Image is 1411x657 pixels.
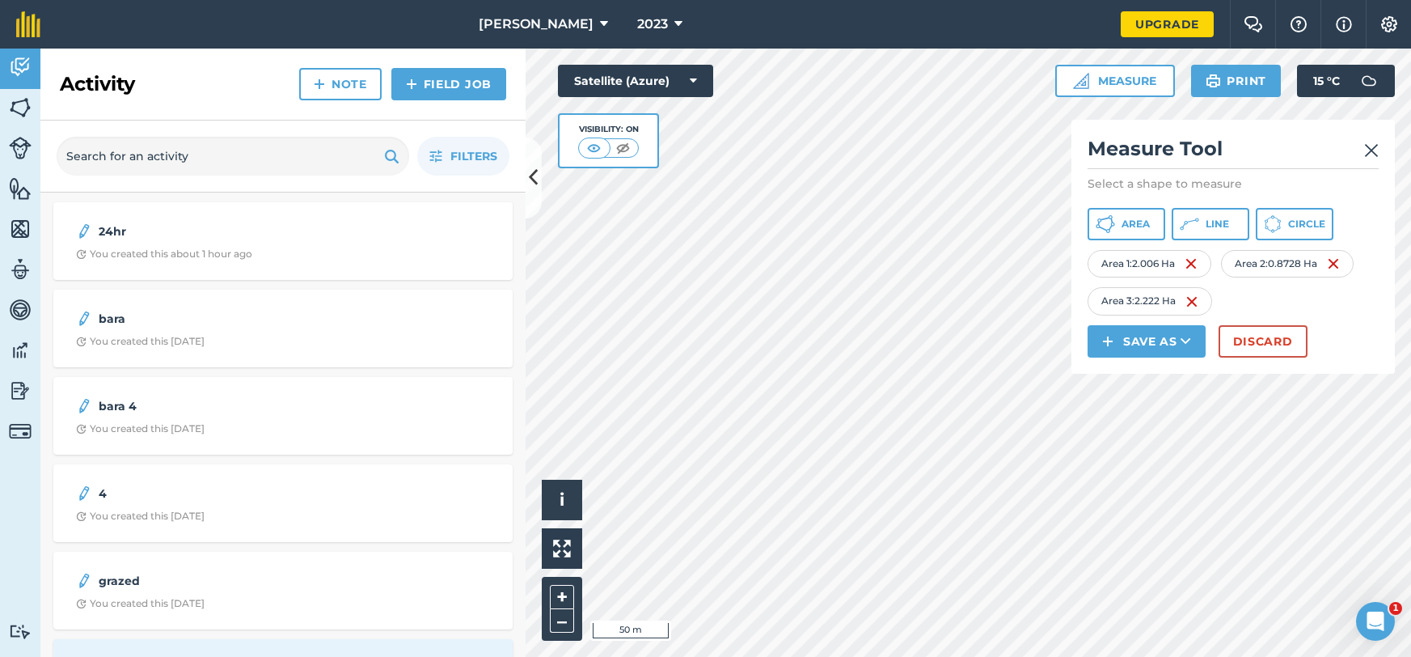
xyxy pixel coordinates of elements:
strong: grazed [99,572,355,590]
img: Four arrows, one pointing top left, one top right, one bottom right and the last bottom left [553,540,571,557]
div: You created this [DATE] [76,597,205,610]
span: i [560,490,564,510]
button: Save as [1088,325,1206,358]
a: Upgrade [1121,11,1214,37]
img: svg+xml;base64,PD94bWwgdmVyc2lvbj0iMS4wIiBlbmNvZGluZz0idXRmLTgiPz4KPCEtLSBHZW5lcmF0b3I6IEFkb2JlIE... [76,309,92,328]
strong: 4 [99,485,355,502]
div: Area 1 : 2.006 Ha [1088,250,1211,278]
h2: Measure Tool [1088,136,1379,169]
button: Circle [1256,208,1333,240]
img: svg+xml;base64,PD94bWwgdmVyc2lvbj0iMS4wIiBlbmNvZGluZz0idXRmLTgiPz4KPCEtLSBHZW5lcmF0b3I6IEFkb2JlIE... [76,396,92,416]
button: Filters [417,137,509,176]
img: Clock with arrow pointing clockwise [76,337,87,347]
img: Clock with arrow pointing clockwise [76,599,87,609]
div: You created this [DATE] [76,422,205,435]
div: Area 3 : 2.222 Ha [1088,287,1212,315]
img: svg+xml;base64,PD94bWwgdmVyc2lvbj0iMS4wIiBlbmNvZGluZz0idXRmLTgiPz4KPCEtLSBHZW5lcmF0b3I6IEFkb2JlIE... [1353,65,1385,97]
img: Clock with arrow pointing clockwise [76,511,87,522]
span: Filters [450,147,497,165]
img: svg+xml;base64,PD94bWwgdmVyc2lvbj0iMS4wIiBlbmNvZGluZz0idXRmLTgiPz4KPCEtLSBHZW5lcmF0b3I6IEFkb2JlIE... [9,137,32,159]
span: Circle [1288,218,1325,231]
span: 1 [1389,602,1402,615]
img: Ruler icon [1073,73,1089,89]
img: svg+xml;base64,PHN2ZyB4bWxucz0iaHR0cDovL3d3dy53My5vcmcvMjAwMC9zdmciIHdpZHRoPSI1MCIgaGVpZ2h0PSI0MC... [584,140,604,156]
img: svg+xml;base64,PD94bWwgdmVyc2lvbj0iMS4wIiBlbmNvZGluZz0idXRmLTgiPz4KPCEtLSBHZW5lcmF0b3I6IEFkb2JlIE... [9,420,32,443]
img: svg+xml;base64,PD94bWwgdmVyc2lvbj0iMS4wIiBlbmNvZGluZz0idXRmLTgiPz4KPCEtLSBHZW5lcmF0b3I6IEFkb2JlIE... [9,624,32,639]
strong: bara 4 [99,397,355,415]
strong: bara [99,310,355,328]
img: svg+xml;base64,PHN2ZyB4bWxucz0iaHR0cDovL3d3dy53My5vcmcvMjAwMC9zdmciIHdpZHRoPSIxNiIgaGVpZ2h0PSIyNC... [1185,254,1198,273]
button: + [550,585,574,609]
span: 2023 [637,15,668,34]
img: svg+xml;base64,PD94bWwgdmVyc2lvbj0iMS4wIiBlbmNvZGluZz0idXRmLTgiPz4KPCEtLSBHZW5lcmF0b3I6IEFkb2JlIE... [9,257,32,282]
a: baraClock with arrow pointing clockwiseYou created this [DATE] [63,299,503,358]
span: Area [1122,218,1150,231]
img: fieldmargin Logo [16,11,40,37]
img: svg+xml;base64,PHN2ZyB4bWxucz0iaHR0cDovL3d3dy53My5vcmcvMjAwMC9zdmciIHdpZHRoPSIxOSIgaGVpZ2h0PSIyNC... [1206,71,1221,91]
img: svg+xml;base64,PHN2ZyB4bWxucz0iaHR0cDovL3d3dy53My5vcmcvMjAwMC9zdmciIHdpZHRoPSI1MCIgaGVpZ2h0PSI0MC... [613,140,633,156]
a: Note [299,68,382,100]
button: 15 °C [1297,65,1395,97]
img: svg+xml;base64,PD94bWwgdmVyc2lvbj0iMS4wIiBlbmNvZGluZz0idXRmLTgiPz4KPCEtLSBHZW5lcmF0b3I6IEFkb2JlIE... [9,55,32,79]
img: svg+xml;base64,PHN2ZyB4bWxucz0iaHR0cDovL3d3dy53My5vcmcvMjAwMC9zdmciIHdpZHRoPSI1NiIgaGVpZ2h0PSI2MC... [9,176,32,201]
img: svg+xml;base64,PD94bWwgdmVyc2lvbj0iMS4wIiBlbmNvZGluZz0idXRmLTgiPz4KPCEtLSBHZW5lcmF0b3I6IEFkb2JlIE... [9,338,32,362]
button: – [550,609,574,633]
span: Line [1206,218,1229,231]
img: svg+xml;base64,PD94bWwgdmVyc2lvbj0iMS4wIiBlbmNvZGluZz0idXRmLTgiPz4KPCEtLSBHZW5lcmF0b3I6IEFkb2JlIE... [76,571,92,591]
img: svg+xml;base64,PHN2ZyB4bWxucz0iaHR0cDovL3d3dy53My5vcmcvMjAwMC9zdmciIHdpZHRoPSIxNiIgaGVpZ2h0PSIyNC... [1185,292,1198,312]
button: Satellite (Azure) [558,65,713,97]
img: svg+xml;base64,PHN2ZyB4bWxucz0iaHR0cDovL3d3dy53My5vcmcvMjAwMC9zdmciIHdpZHRoPSI1NiIgaGVpZ2h0PSI2MC... [9,95,32,120]
strong: 24hr [99,223,355,240]
span: [PERSON_NAME] [479,15,594,34]
iframe: Intercom live chat [1356,602,1395,641]
div: Visibility: On [578,123,640,136]
img: svg+xml;base64,PHN2ZyB4bWxucz0iaHR0cDovL3d3dy53My5vcmcvMjAwMC9zdmciIHdpZHRoPSIxNCIgaGVpZ2h0PSIyNC... [1102,332,1113,351]
img: svg+xml;base64,PHN2ZyB4bWxucz0iaHR0cDovL3d3dy53My5vcmcvMjAwMC9zdmciIHdpZHRoPSIxNCIgaGVpZ2h0PSIyNC... [314,74,325,94]
span: 15 ° C [1313,65,1340,97]
img: svg+xml;base64,PD94bWwgdmVyc2lvbj0iMS4wIiBlbmNvZGluZz0idXRmLTgiPz4KPCEtLSBHZW5lcmF0b3I6IEFkb2JlIE... [9,298,32,322]
button: Print [1191,65,1282,97]
a: 4Clock with arrow pointing clockwiseYou created this [DATE] [63,474,503,532]
div: Area 2 : 0.8728 Ha [1221,250,1354,278]
button: Discard [1219,325,1307,358]
img: A question mark icon [1289,16,1308,32]
img: svg+xml;base64,PD94bWwgdmVyc2lvbj0iMS4wIiBlbmNvZGluZz0idXRmLTgiPz4KPCEtLSBHZW5lcmF0b3I6IEFkb2JlIE... [9,379,32,403]
img: svg+xml;base64,PHN2ZyB4bWxucz0iaHR0cDovL3d3dy53My5vcmcvMjAwMC9zdmciIHdpZHRoPSIxNCIgaGVpZ2h0PSIyNC... [406,74,417,94]
img: svg+xml;base64,PHN2ZyB4bWxucz0iaHR0cDovL3d3dy53My5vcmcvMjAwMC9zdmciIHdpZHRoPSI1NiIgaGVpZ2h0PSI2MC... [9,217,32,241]
img: svg+xml;base64,PD94bWwgdmVyc2lvbj0iMS4wIiBlbmNvZGluZz0idXRmLTgiPz4KPCEtLSBHZW5lcmF0b3I6IEFkb2JlIE... [76,484,92,503]
div: You created this [DATE] [76,335,205,348]
button: i [542,480,582,520]
img: svg+xml;base64,PHN2ZyB4bWxucz0iaHR0cDovL3d3dy53My5vcmcvMjAwMC9zdmciIHdpZHRoPSIyMiIgaGVpZ2h0PSIzMC... [1364,141,1379,160]
img: svg+xml;base64,PD94bWwgdmVyc2lvbj0iMS4wIiBlbmNvZGluZz0idXRmLTgiPz4KPCEtLSBHZW5lcmF0b3I6IEFkb2JlIE... [76,222,92,241]
button: Line [1172,208,1249,240]
img: svg+xml;base64,PHN2ZyB4bWxucz0iaHR0cDovL3d3dy53My5vcmcvMjAwMC9zdmciIHdpZHRoPSIxOSIgaGVpZ2h0PSIyNC... [384,146,399,166]
img: Clock with arrow pointing clockwise [76,249,87,260]
img: A cog icon [1379,16,1399,32]
a: 24hrClock with arrow pointing clockwiseYou created this about 1 hour ago [63,212,503,270]
div: You created this about 1 hour ago [76,248,252,261]
a: grazedClock with arrow pointing clockwiseYou created this [DATE] [63,562,503,620]
img: Clock with arrow pointing clockwise [76,424,87,434]
button: Measure [1055,65,1175,97]
img: svg+xml;base64,PHN2ZyB4bWxucz0iaHR0cDovL3d3dy53My5vcmcvMjAwMC9zdmciIHdpZHRoPSIxNiIgaGVpZ2h0PSIyNC... [1327,254,1340,273]
a: Field Job [391,68,506,100]
button: Area [1088,208,1165,240]
a: bara 4Clock with arrow pointing clockwiseYou created this [DATE] [63,387,503,445]
div: You created this [DATE] [76,510,205,523]
h2: Activity [60,71,135,97]
img: svg+xml;base64,PHN2ZyB4bWxucz0iaHR0cDovL3d3dy53My5vcmcvMjAwMC9zdmciIHdpZHRoPSIxNyIgaGVpZ2h0PSIxNy... [1336,15,1352,34]
input: Search for an activity [57,137,409,176]
p: Select a shape to measure [1088,176,1379,192]
img: Two speech bubbles overlapping with the left bubble in the forefront [1244,16,1263,32]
